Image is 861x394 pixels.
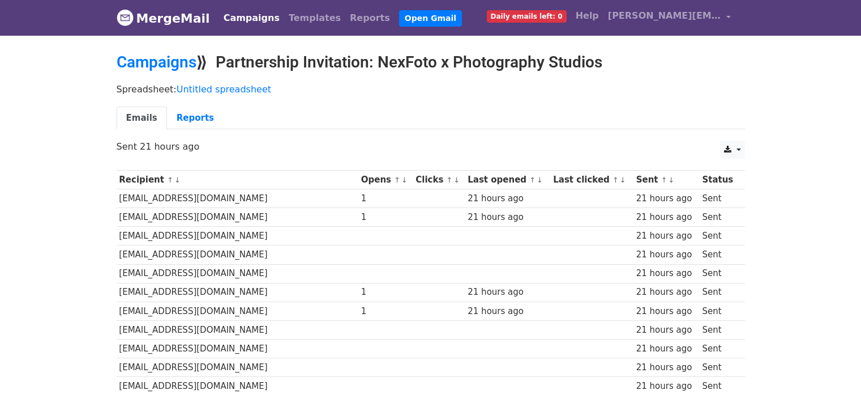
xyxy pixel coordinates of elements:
[117,53,196,71] a: Campaigns
[117,339,358,358] td: [EMAIL_ADDRESS][DOMAIN_NAME]
[700,358,739,377] td: Sent
[361,192,410,205] div: 1
[284,7,345,29] a: Templates
[636,192,697,205] div: 21 hours ago
[117,53,745,72] h2: ⟫ Partnership Invitation: NexFoto x Photography Studios
[636,324,697,337] div: 21 hours ago
[117,320,358,339] td: [EMAIL_ADDRESS][DOMAIN_NAME]
[401,176,408,184] a: ↓
[117,107,167,130] a: Emails
[447,176,453,184] a: ↑
[117,302,358,320] td: [EMAIL_ADDRESS][DOMAIN_NAME]
[571,5,603,27] a: Help
[700,320,739,339] td: Sent
[468,305,547,318] div: 21 hours ago
[117,208,358,227] td: [EMAIL_ADDRESS][DOMAIN_NAME]
[612,176,619,184] a: ↑
[117,9,134,26] img: MergeMail logo
[636,305,697,318] div: 21 hours ago
[700,189,739,208] td: Sent
[468,286,547,299] div: 21 hours ago
[117,6,210,30] a: MergeMail
[345,7,395,29] a: Reports
[669,176,675,184] a: ↓
[636,267,697,280] div: 21 hours ago
[413,171,465,189] th: Clicks
[636,286,697,299] div: 21 hours ago
[468,192,547,205] div: 21 hours ago
[603,5,736,31] a: [PERSON_NAME][EMAIL_ADDRESS][DOMAIN_NAME]
[537,176,543,184] a: ↓
[636,380,697,393] div: 21 hours ago
[177,84,271,95] a: Untitled spreadsheet
[487,10,567,23] span: Daily emails left: 0
[700,283,739,302] td: Sent
[700,264,739,283] td: Sent
[453,176,460,184] a: ↓
[636,342,697,355] div: 21 hours ago
[117,358,358,377] td: [EMAIL_ADDRESS][DOMAIN_NAME]
[167,107,224,130] a: Reports
[636,211,697,224] div: 21 hours ago
[394,176,400,184] a: ↑
[358,171,413,189] th: Opens
[608,9,721,23] span: [PERSON_NAME][EMAIL_ADDRESS][DOMAIN_NAME]
[700,171,739,189] th: Status
[117,141,745,152] p: Sent 21 hours ago
[174,176,181,184] a: ↓
[465,171,550,189] th: Last opened
[117,83,745,95] p: Spreadsheet:
[468,211,547,224] div: 21 hours ago
[529,176,536,184] a: ↑
[700,208,739,227] td: Sent
[636,230,697,243] div: 21 hours ago
[117,189,358,208] td: [EMAIL_ADDRESS][DOMAIN_NAME]
[700,245,739,264] td: Sent
[700,227,739,245] td: Sent
[117,264,358,283] td: [EMAIL_ADDRESS][DOMAIN_NAME]
[550,171,633,189] th: Last clicked
[117,283,358,302] td: [EMAIL_ADDRESS][DOMAIN_NAME]
[117,245,358,264] td: [EMAIL_ADDRESS][DOMAIN_NAME]
[167,176,173,184] a: ↑
[361,286,410,299] div: 1
[399,10,462,27] a: Open Gmail
[219,7,284,29] a: Campaigns
[661,176,667,184] a: ↑
[700,339,739,358] td: Sent
[361,211,410,224] div: 1
[361,305,410,318] div: 1
[633,171,700,189] th: Sent
[117,227,358,245] td: [EMAIL_ADDRESS][DOMAIN_NAME]
[482,5,571,27] a: Daily emails left: 0
[700,302,739,320] td: Sent
[636,248,697,261] div: 21 hours ago
[620,176,626,184] a: ↓
[636,361,697,374] div: 21 hours ago
[117,171,358,189] th: Recipient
